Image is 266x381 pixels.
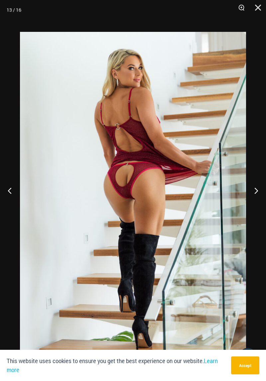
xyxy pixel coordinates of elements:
img: Guilty Pleasures Red 1260 Slip 6045 Thong 05 [20,32,246,370]
a: Learn more [7,357,218,373]
button: Next [241,174,266,207]
div: 13 / 16 [7,5,21,15]
button: Accept [231,356,259,374]
p: This website uses cookies to ensure you get the best experience on our website. [7,356,226,374]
